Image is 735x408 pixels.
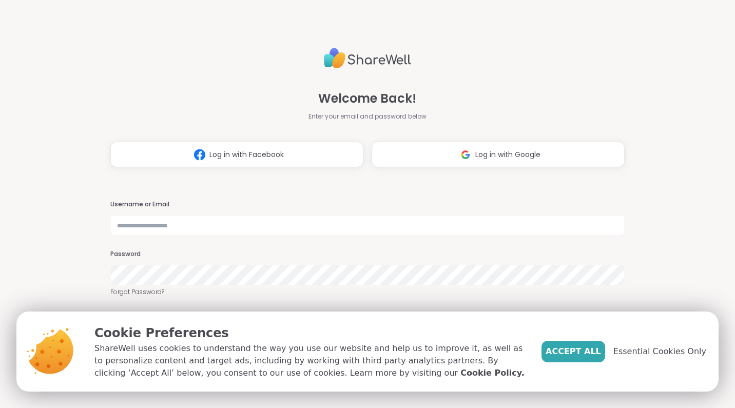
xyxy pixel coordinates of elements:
img: ShareWell Logo [324,44,411,73]
img: ShareWell Logomark [456,145,475,164]
button: Log in with Google [372,142,625,167]
p: Cookie Preferences [94,324,525,342]
span: Log in with Facebook [209,149,284,160]
p: ShareWell uses cookies to understand the way you use our website and help us to improve it, as we... [94,342,525,379]
h3: Password [110,250,625,259]
img: ShareWell Logomark [190,145,209,164]
span: Enter your email and password below [308,112,427,121]
button: Accept All [541,341,605,362]
span: Welcome Back! [318,89,416,108]
a: Cookie Policy. [460,367,524,379]
h3: Username or Email [110,200,625,209]
span: Essential Cookies Only [613,345,706,358]
span: Accept All [546,345,601,358]
a: Forgot Password? [110,287,625,297]
button: Log in with Facebook [110,142,363,167]
span: Log in with Google [475,149,540,160]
